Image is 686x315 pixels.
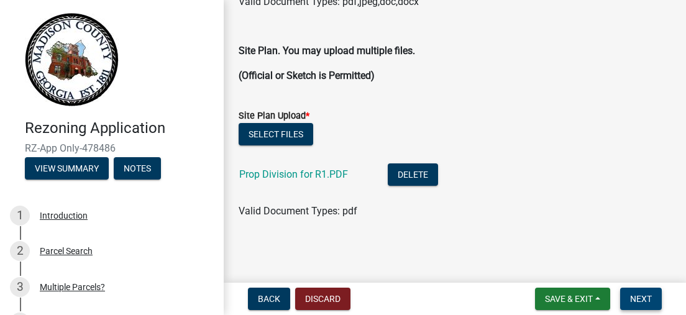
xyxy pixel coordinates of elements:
div: Introduction [40,211,88,220]
div: 3 [10,277,30,297]
div: Multiple Parcels? [40,283,105,291]
h4: Rezoning Application [25,119,214,137]
span: Valid Document Types: pdf [239,205,357,217]
a: Prop Division for R1.PDF [239,168,348,180]
span: Save & Exit [545,294,593,304]
span: Next [630,294,652,304]
span: Back [258,294,280,304]
button: Select files [239,123,313,145]
button: Delete [388,163,438,186]
button: Back [248,288,290,310]
span: RZ-App Only-478486 [25,142,199,154]
img: Madison County, Georgia [25,13,119,106]
strong: (Official or Sketch is Permitted) [239,70,375,81]
wm-modal-confirm: Notes [114,164,161,174]
button: Save & Exit [535,288,610,310]
button: Next [620,288,662,310]
button: Notes [114,157,161,180]
div: 1 [10,206,30,226]
div: 2 [10,241,30,261]
wm-modal-confirm: Delete Document [388,170,438,181]
div: Parcel Search [40,247,93,255]
button: Discard [295,288,350,310]
button: View Summary [25,157,109,180]
strong: Site Plan. You may upload multiple files. [239,45,415,57]
label: Site Plan Upload [239,112,309,121]
wm-modal-confirm: Summary [25,164,109,174]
